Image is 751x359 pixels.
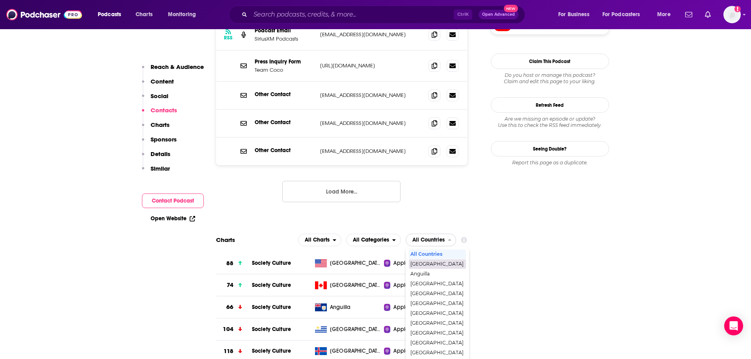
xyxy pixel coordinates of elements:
[393,259,408,267] span: Apple
[353,237,389,243] span: All Categories
[142,63,204,78] button: Reach & Audience
[409,249,466,259] div: All Countries
[412,237,445,243] span: All Countries
[216,318,252,340] a: 104
[682,8,695,21] a: Show notifications dropdown
[409,318,466,328] div: Iceland
[252,282,291,288] a: Society Culture
[255,27,314,34] p: Podcast Email
[151,63,204,71] p: Reach & Audience
[723,6,741,23] button: Show profile menu
[298,234,341,246] h2: Platforms
[151,78,174,85] p: Content
[491,141,609,156] a: Seeing Double?
[255,91,314,98] p: Other Contact
[168,9,196,20] span: Monitoring
[491,97,609,113] button: Refresh Feed
[250,8,454,21] input: Search podcasts, credits, & more...
[136,9,153,20] span: Charts
[410,272,464,276] span: Anguilla
[252,260,291,266] span: Society Culture
[98,9,121,20] span: Podcasts
[393,303,408,311] span: Apple
[602,9,640,20] span: For Podcasters
[298,234,341,246] button: open menu
[151,150,170,158] p: Details
[384,347,424,355] a: Apple
[312,326,384,333] a: [GEOGRAPHIC_DATA]
[255,58,314,65] p: Press Inquiry Form
[454,9,472,20] span: Ctrl K
[151,92,168,100] p: Social
[142,136,177,150] button: Sponsors
[393,281,408,289] span: Apple
[320,62,423,69] p: [URL][DOMAIN_NAME]
[410,340,464,345] span: [GEOGRAPHIC_DATA]
[482,13,515,17] span: Open Advanced
[224,347,233,356] h3: 118
[255,119,314,126] p: Other Contact
[216,253,252,274] a: 88
[657,9,671,20] span: More
[409,348,466,357] div: Mongolia
[409,299,466,308] div: Canada
[223,325,233,334] h3: 104
[142,121,170,136] button: Charts
[142,92,168,107] button: Social
[330,303,350,311] span: Anguilla
[410,331,464,335] span: [GEOGRAPHIC_DATA]
[226,259,233,268] h3: 88
[216,296,252,318] a: 66
[252,326,291,333] a: Society Culture
[410,291,464,296] span: [GEOGRAPHIC_DATA]
[393,347,408,355] span: Apple
[410,281,464,286] span: [GEOGRAPHIC_DATA]
[491,54,609,69] button: Claim This Podcast
[491,160,609,166] div: Report this page as a duplicate.
[6,7,82,22] img: Podchaser - Follow, Share and Rate Podcasts
[384,281,424,289] a: Apple
[252,348,291,354] a: Society Culture
[142,150,170,165] button: Details
[282,181,401,202] button: Load More...
[226,303,233,312] h3: 66
[723,6,741,23] span: Logged in as kate.duboisARM
[702,8,714,21] a: Show notifications dropdown
[255,147,314,154] p: Other Contact
[406,234,457,246] h2: Countries
[346,234,401,246] h2: Categories
[151,165,170,172] p: Similar
[320,148,423,154] p: [EMAIL_ADDRESS][DOMAIN_NAME]
[734,6,741,12] svg: Add a profile image
[406,234,457,246] button: close menu
[320,31,423,38] p: [EMAIL_ADDRESS][DOMAIN_NAME]
[491,72,609,85] div: Claim and edit this page to your liking.
[652,8,680,21] button: open menu
[384,326,424,333] a: Apple
[312,303,384,311] a: Anguilla
[320,120,423,126] p: [EMAIL_ADDRESS][DOMAIN_NAME]
[312,259,384,267] a: [GEOGRAPHIC_DATA]
[252,304,291,311] span: Society Culture
[410,311,464,316] span: [GEOGRAPHIC_DATA]
[151,136,177,143] p: Sponsors
[409,309,466,318] div: Estonia
[142,78,174,92] button: Content
[479,10,518,19] button: Open AdvancedNew
[504,5,518,12] span: New
[224,35,233,41] h3: RSS
[491,72,609,78] span: Do you host or manage this podcast?
[410,301,464,306] span: [GEOGRAPHIC_DATA]
[227,281,233,290] h3: 74
[92,8,131,21] button: open menu
[723,6,741,23] img: User Profile
[410,262,464,266] span: [GEOGRAPHIC_DATA]
[216,236,235,244] h2: Charts
[255,35,314,42] p: SiriusXM Podcasts
[384,259,424,267] a: Apple
[312,281,384,289] a: [GEOGRAPHIC_DATA]
[255,67,314,73] p: Team Coco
